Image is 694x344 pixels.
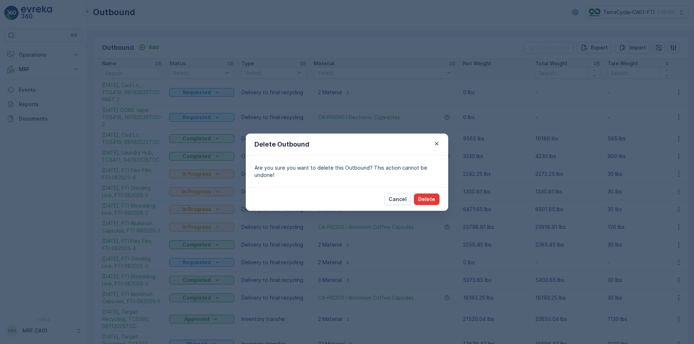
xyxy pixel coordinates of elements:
button: Delete [414,193,440,205]
p: Are you sure you want to delete this Outbound? This action cannot be undone! [254,164,440,179]
p: Cancel [389,196,407,203]
p: Delete [418,196,435,203]
button: Cancel [384,193,411,205]
p: Delete Outbound [254,139,309,149]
